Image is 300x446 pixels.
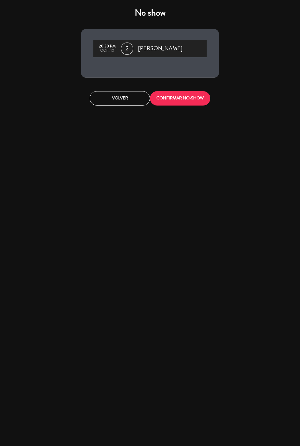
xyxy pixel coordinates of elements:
span: [PERSON_NAME] [138,44,182,53]
button: CONFIRMAR NO-SHOW [150,91,210,106]
div: oct., 10 [96,49,118,53]
button: Volver [90,91,150,106]
div: 20:30 PM [96,44,118,49]
h4: No show [81,7,219,18]
span: 2 [121,43,133,55]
